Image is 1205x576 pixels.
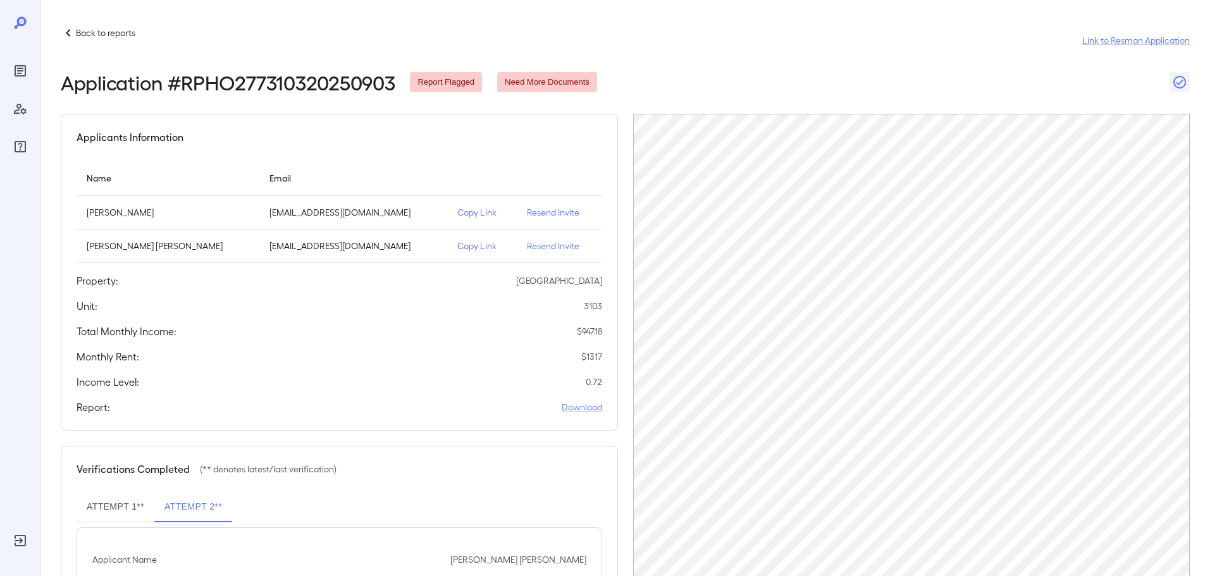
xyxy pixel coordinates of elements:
[527,206,591,219] p: Resend Invite
[10,99,30,119] div: Manage Users
[586,376,602,388] p: 0.72
[410,77,482,89] span: Report Flagged
[76,27,135,39] p: Back to reports
[10,61,30,81] div: Reports
[10,530,30,551] div: Log Out
[77,273,118,288] h5: Property:
[87,206,249,219] p: [PERSON_NAME]
[77,400,110,415] h5: Report:
[457,206,507,219] p: Copy Link
[77,374,139,389] h5: Income Level:
[450,553,586,566] p: [PERSON_NAME] [PERSON_NAME]
[259,160,448,196] th: Email
[457,240,507,252] p: Copy Link
[154,492,232,522] button: Attempt 2**
[77,462,190,477] h5: Verifications Completed
[527,240,591,252] p: Resend Invite
[77,349,139,364] h5: Monthly Rent:
[10,137,30,157] div: FAQ
[77,492,154,522] button: Attempt 1**
[516,274,602,287] p: [GEOGRAPHIC_DATA]
[1082,34,1190,47] a: Link to Resman Application
[77,160,259,196] th: Name
[77,298,97,314] h5: Unit:
[87,240,249,252] p: [PERSON_NAME] [PERSON_NAME]
[562,401,602,414] a: Download
[269,240,438,252] p: [EMAIL_ADDRESS][DOMAIN_NAME]
[77,160,602,263] table: simple table
[92,553,157,566] p: Applicant Name
[269,206,438,219] p: [EMAIL_ADDRESS][DOMAIN_NAME]
[584,300,602,312] p: 3103
[77,130,183,145] h5: Applicants Information
[497,77,597,89] span: Need More Documents
[1170,72,1190,92] button: Close Report
[200,463,337,475] p: (** denotes latest/last verification)
[61,71,395,94] h2: Application # RPHO277310320250903
[581,350,602,363] p: $ 1317
[577,325,602,338] p: $ 947.18
[77,324,176,339] h5: Total Monthly Income:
